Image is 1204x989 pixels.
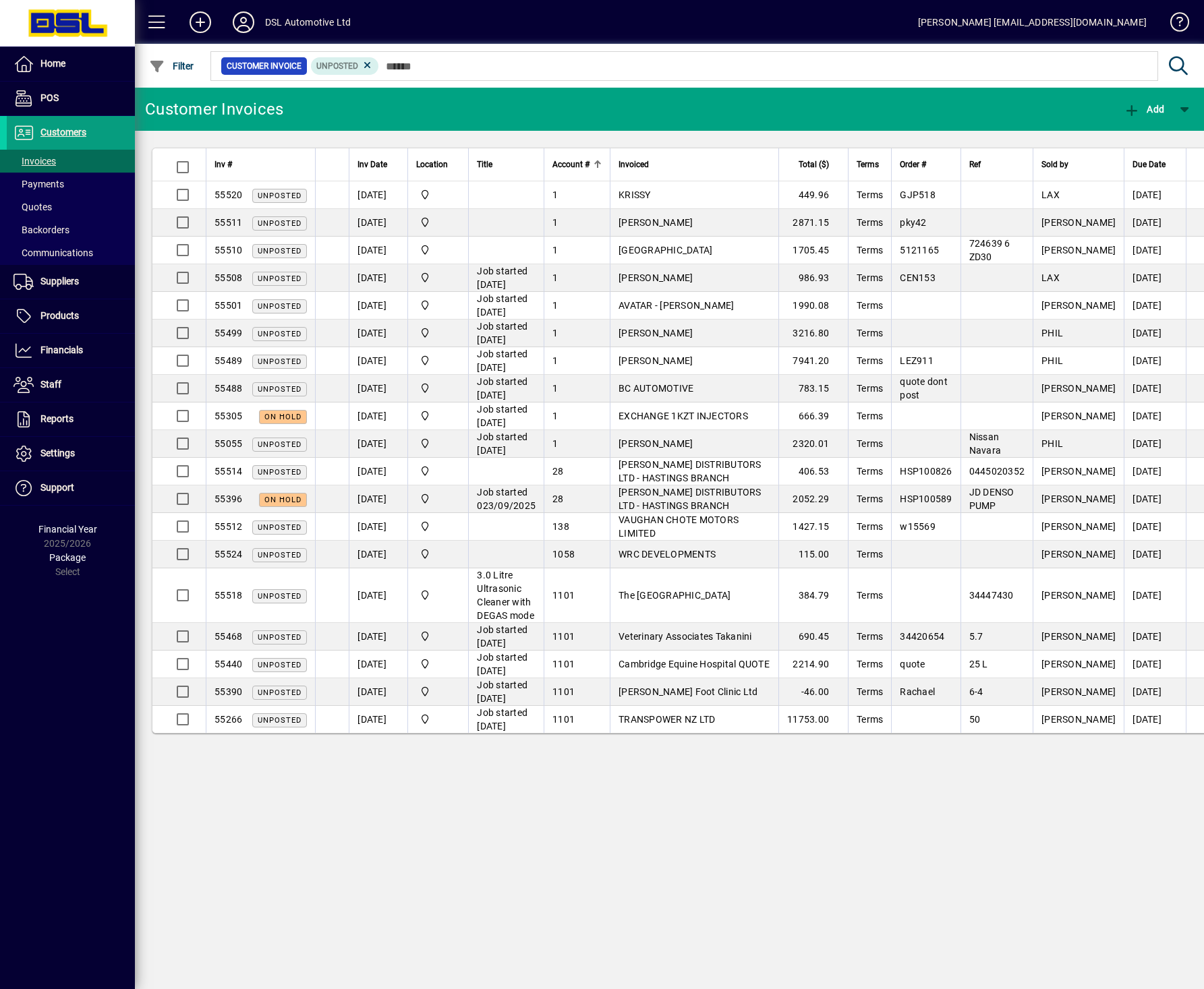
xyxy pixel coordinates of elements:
span: Settings [40,448,75,458]
span: Products [40,310,79,321]
span: Central [416,381,460,396]
span: Filter [149,61,194,71]
td: [DATE] [349,347,407,375]
span: 1 [552,245,558,256]
span: [PERSON_NAME] [619,328,693,338]
span: 1058 [552,549,575,560]
span: Unposted [258,633,302,642]
span: 0445020352 [969,466,1025,477]
td: [DATE] [1124,264,1186,292]
td: [DATE] [1124,541,1186,568]
span: Job started 023/09/2025 [477,487,536,511]
span: Terms [857,590,883,601]
td: [DATE] [349,651,407,678]
span: 55499 [214,328,242,338]
td: [DATE] [349,375,407,402]
td: [DATE] [349,706,407,733]
td: [DATE] [1124,513,1186,541]
span: Communications [13,247,93,258]
span: 55524 [214,549,242,560]
span: Staff [40,379,61,390]
span: AVATAR - [PERSON_NAME] [619,300,735,311]
button: Add [179,10,222,34]
td: [DATE] [349,264,407,292]
span: LAX [1041,189,1060,200]
a: Staff [7,368,135,402]
span: Due Date [1133,157,1166,172]
div: Invoiced [619,157,770,172]
a: Quotes [7,196,135,218]
span: Central [416,519,460,534]
span: BC AUTOMOTIVE [619,383,693,394]
td: 7941.20 [778,347,848,375]
div: Inv Date [357,157,399,172]
span: [PERSON_NAME] Foot Clinic Ltd [619,686,757,697]
span: Unposted [258,468,302,477]
span: Central [416,629,460,644]
span: Terms [857,157,879,172]
span: [PERSON_NAME] [1041,383,1116,394]
span: 55390 [214,686,242,697]
span: Unposted [258,592,302,601]
td: 986.93 [778,264,848,292]
div: Inv # [214,157,307,172]
td: [DATE] [1124,623,1186,651]
td: [DATE] [1124,568,1186,623]
span: [PERSON_NAME] [1041,300,1116,311]
span: Job started [DATE] [477,349,527,373]
div: [PERSON_NAME] [EMAIL_ADDRESS][DOMAIN_NAME] [918,11,1147,33]
span: Unposted [258,440,302,449]
span: Suppliers [40,276,79,287]
span: PHIL [1041,328,1063,338]
span: [PERSON_NAME] [1041,466,1116,477]
td: 406.53 [778,458,848,485]
span: 55514 [214,466,242,477]
span: Unposted [258,219,302,228]
span: 3.0 Litre Ultrasonic Cleaner with DEGAS mode [477,570,534,621]
td: [DATE] [1124,651,1186,678]
span: On hold [264,413,302,421]
span: Backorders [13,224,69,235]
span: 34447430 [969,590,1014,601]
span: 28 [552,466,564,477]
a: Payments [7,173,135,196]
span: 138 [552,521,569,532]
span: Terms [857,493,883,504]
button: Add [1120,97,1168,121]
span: 1 [552,300,558,311]
span: Job started [DATE] [477,652,527,676]
td: [DATE] [1124,430,1186,458]
span: quote dont post [900,376,948,400]
span: Payments [13,179,64,189]
span: Unposted [258,274,302,283]
span: 55396 [214,493,242,504]
span: Invoices [13,156,56,167]
td: [DATE] [1124,706,1186,733]
td: 666.39 [778,402,848,430]
span: quote [900,659,925,669]
td: 690.45 [778,623,848,651]
span: Terms [857,300,883,311]
a: Suppliers [7,265,135,299]
span: Unposted [258,661,302,669]
span: JD DENSO PUMP [969,487,1014,511]
span: [PERSON_NAME] [1041,631,1116,642]
span: Terms [857,631,883,642]
a: Products [7,299,135,333]
td: [DATE] [349,430,407,458]
span: 55508 [214,272,242,283]
td: 1427.15 [778,513,848,541]
span: Terms [857,355,883,366]
span: 50 [969,714,981,725]
span: Location [416,157,448,172]
td: [DATE] [349,320,407,347]
a: Financials [7,334,135,367]
span: pky42 [900,217,926,228]
td: [DATE] [1124,347,1186,375]
span: Job started [DATE] [477,376,527,400]
span: Account # [552,157,590,172]
span: POS [40,92,59,103]
span: [PERSON_NAME] [1041,590,1116,601]
span: Terms [857,411,883,421]
td: [DATE] [1124,458,1186,485]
